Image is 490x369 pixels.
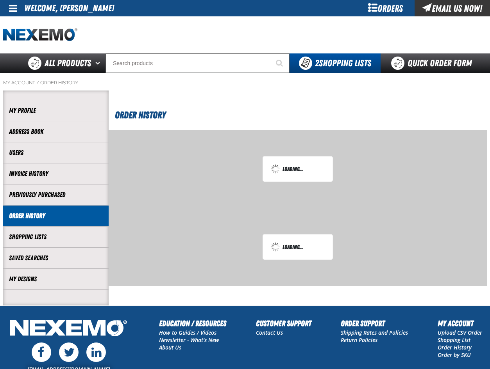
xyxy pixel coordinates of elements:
a: Invoice History [9,169,103,178]
span: Shopping Lists [315,58,371,69]
a: Shopping List [438,336,470,344]
a: Address Book [9,127,103,136]
a: My Profile [9,106,103,115]
a: About Us [159,344,181,351]
button: You have 2 Shopping Lists. Open to view details [290,53,381,73]
a: Return Policies [341,336,377,344]
button: Start Searching [270,53,290,73]
a: How to Guides / Videos [159,329,216,336]
img: Nexemo logo [3,28,77,42]
a: Newsletter - What's New [159,336,219,344]
a: Order History [40,80,78,86]
a: My Account [3,80,35,86]
img: Nexemo Logo [8,318,129,341]
h2: My Account [438,318,482,329]
span: All Products [45,56,91,70]
input: Search [106,53,290,73]
a: Users [9,148,103,157]
nav: Breadcrumbs [3,80,487,86]
a: Order History [9,211,103,220]
span: Order History [115,110,166,121]
a: My Designs [9,275,103,284]
a: Order History [438,344,472,351]
a: Order by SKU [438,351,471,358]
button: Open All Products pages [93,53,106,73]
h2: Order Support [341,318,408,329]
a: Shopping Lists [9,232,103,241]
a: Shipping Rates and Policies [341,329,408,336]
a: Previously Purchased [9,190,103,199]
a: Upload CSV Order [438,329,482,336]
div: Loading... [271,164,325,174]
a: Contact Us [256,329,283,336]
a: Saved Searches [9,254,103,263]
strong: 2 [315,58,319,69]
a: Home [3,28,77,42]
span: / [36,80,39,86]
a: Quick Order Form [381,53,486,73]
h2: Customer Support [256,318,311,329]
div: Loading... [271,242,325,252]
h2: Education / Resources [159,318,226,329]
